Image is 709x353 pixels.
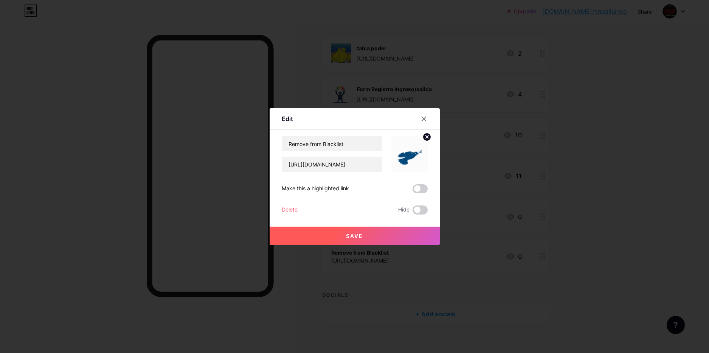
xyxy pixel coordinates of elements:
[282,136,382,151] input: Title
[398,205,410,215] span: Hide
[270,227,440,245] button: Save
[282,114,293,123] div: Edit
[282,184,349,193] div: Make this a highlighted link
[282,205,298,215] div: Delete
[346,233,363,239] span: Save
[391,136,428,172] img: link_thumbnail
[282,157,382,172] input: URL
